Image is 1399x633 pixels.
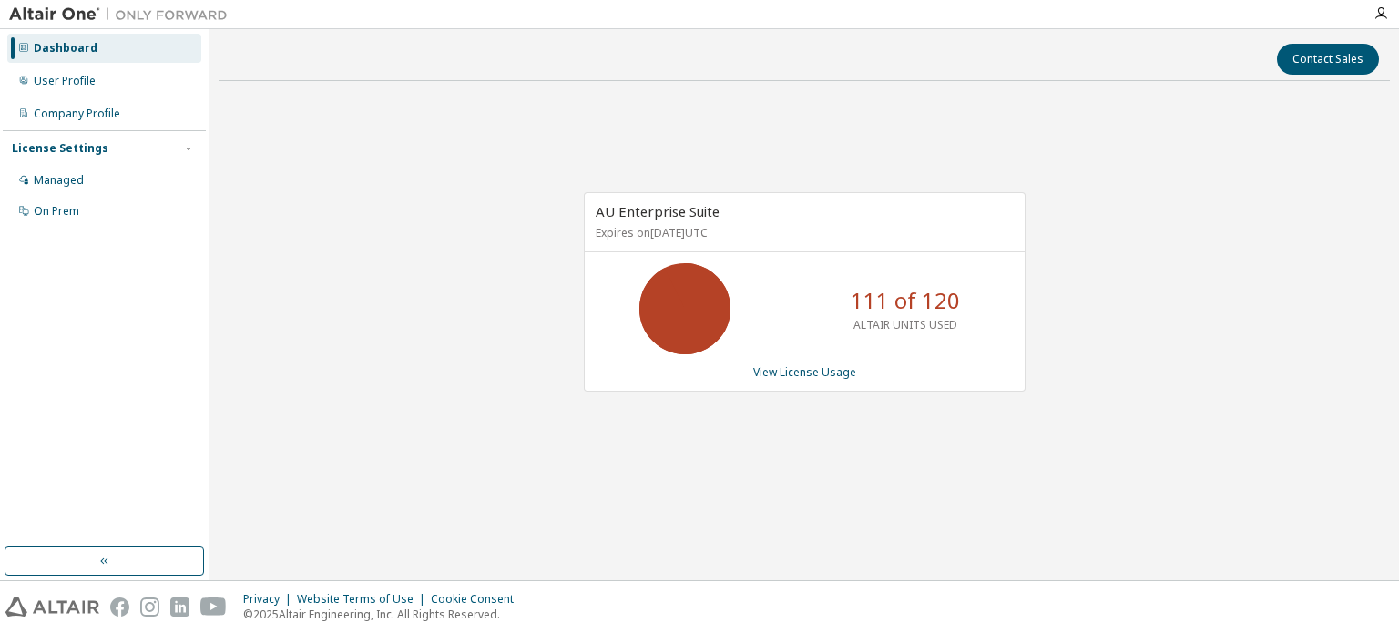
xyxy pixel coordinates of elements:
div: Managed [34,173,84,188]
img: instagram.svg [140,597,159,617]
p: Expires on [DATE] UTC [596,225,1009,240]
div: License Settings [12,141,108,156]
p: ALTAIR UNITS USED [853,317,957,332]
span: AU Enterprise Suite [596,202,720,220]
div: Website Terms of Use [297,592,431,607]
img: facebook.svg [110,597,129,617]
img: Altair One [9,5,237,24]
button: Contact Sales [1277,44,1379,75]
img: altair_logo.svg [5,597,99,617]
p: © 2025 Altair Engineering, Inc. All Rights Reserved. [243,607,525,622]
a: View License Usage [753,364,856,380]
div: User Profile [34,74,96,88]
div: On Prem [34,204,79,219]
div: Company Profile [34,107,120,121]
div: Dashboard [34,41,97,56]
div: Cookie Consent [431,592,525,607]
img: linkedin.svg [170,597,189,617]
div: Privacy [243,592,297,607]
img: youtube.svg [200,597,227,617]
p: 111 of 120 [851,285,960,316]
